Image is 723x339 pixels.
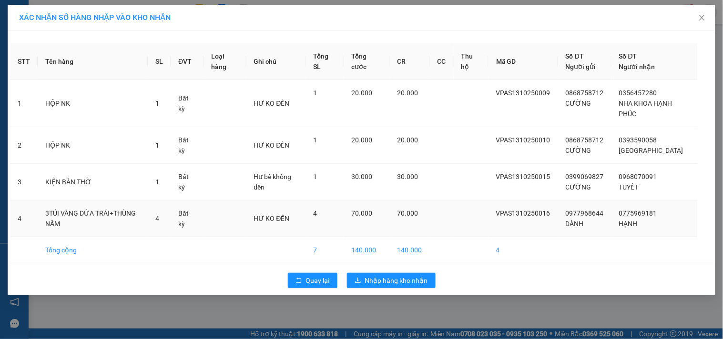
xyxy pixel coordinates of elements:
[566,173,604,180] span: 0399069827
[351,209,372,217] span: 70.000
[38,80,148,127] td: HỘP NK
[355,277,361,285] span: download
[10,127,38,164] td: 2
[351,89,372,97] span: 20.000
[390,237,430,263] td: 140.000
[619,183,639,191] span: TUYẾT
[619,220,638,228] span: HẠNH
[306,237,344,263] td: 7
[38,127,148,164] td: HỘP NK
[619,100,672,118] span: NHA KHOA HẠNH PHÚC
[430,43,454,80] th: CC
[351,173,372,180] span: 30.000
[10,80,38,127] td: 1
[10,164,38,200] td: 3
[698,14,706,21] span: close
[496,209,550,217] span: VPAS1310250016
[314,89,317,97] span: 1
[619,147,683,154] span: [GEOGRAPHIC_DATA]
[619,52,637,60] span: Số ĐT
[155,178,159,186] span: 1
[306,43,344,80] th: Tổng SL
[619,173,657,180] span: 0968070091
[155,141,159,149] span: 1
[619,209,657,217] span: 0775969181
[566,183,591,191] span: CƯỜNG
[566,52,584,60] span: Số ĐT
[171,127,204,164] td: Bất kỳ
[254,141,290,149] span: HƯ KO ĐỀN
[454,43,489,80] th: Thu hộ
[566,89,604,97] span: 0868758712
[306,275,330,286] span: Quay lại
[496,173,550,180] span: VPAS1310250015
[171,164,204,200] td: Bất kỳ
[38,164,148,200] td: KIỆN BÀN THỜ
[314,209,317,217] span: 4
[619,63,655,70] span: Người nhận
[390,43,430,80] th: CR
[365,275,428,286] span: Nhập hàng kho nhận
[295,277,302,285] span: rollback
[254,215,290,222] span: HƯ KO ĐỀN
[397,173,418,180] span: 30.000
[148,43,171,80] th: SL
[204,43,246,80] th: Loại hàng
[347,273,436,288] button: downloadNhập hàng kho nhận
[496,89,550,97] span: VPAS1310250009
[397,89,418,97] span: 20.000
[10,43,38,80] th: STT
[489,237,558,263] td: 4
[155,215,159,222] span: 4
[314,173,317,180] span: 1
[155,100,159,107] span: 1
[489,43,558,80] th: Mã GD
[566,136,604,144] span: 0868758712
[566,100,591,107] span: CƯỜNG
[351,136,372,144] span: 20.000
[397,209,418,217] span: 70.000
[288,273,337,288] button: rollbackQuay lại
[246,43,306,80] th: Ghi chú
[619,89,657,97] span: 0356457280
[254,100,290,107] span: HƯ KO ĐỀN
[38,237,148,263] td: Tổng cộng
[344,43,389,80] th: Tổng cước
[38,200,148,237] td: 3TÚI VÀNG DỪA TRÁI+THÙNG NẤM
[314,136,317,144] span: 1
[171,200,204,237] td: Bất kỳ
[254,173,292,191] span: Hư bể không đền
[10,200,38,237] td: 4
[689,5,715,31] button: Close
[344,237,389,263] td: 140.000
[397,136,418,144] span: 20.000
[566,209,604,217] span: 0977968644
[38,43,148,80] th: Tên hàng
[171,43,204,80] th: ĐVT
[171,80,204,127] td: Bất kỳ
[566,220,584,228] span: DÀNH
[619,136,657,144] span: 0393590058
[19,13,171,22] span: XÁC NHẬN SỐ HÀNG NHẬP VÀO KHO NHẬN
[496,136,550,144] span: VPAS1310250010
[566,147,591,154] span: CƯỜNG
[566,63,596,70] span: Người gửi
